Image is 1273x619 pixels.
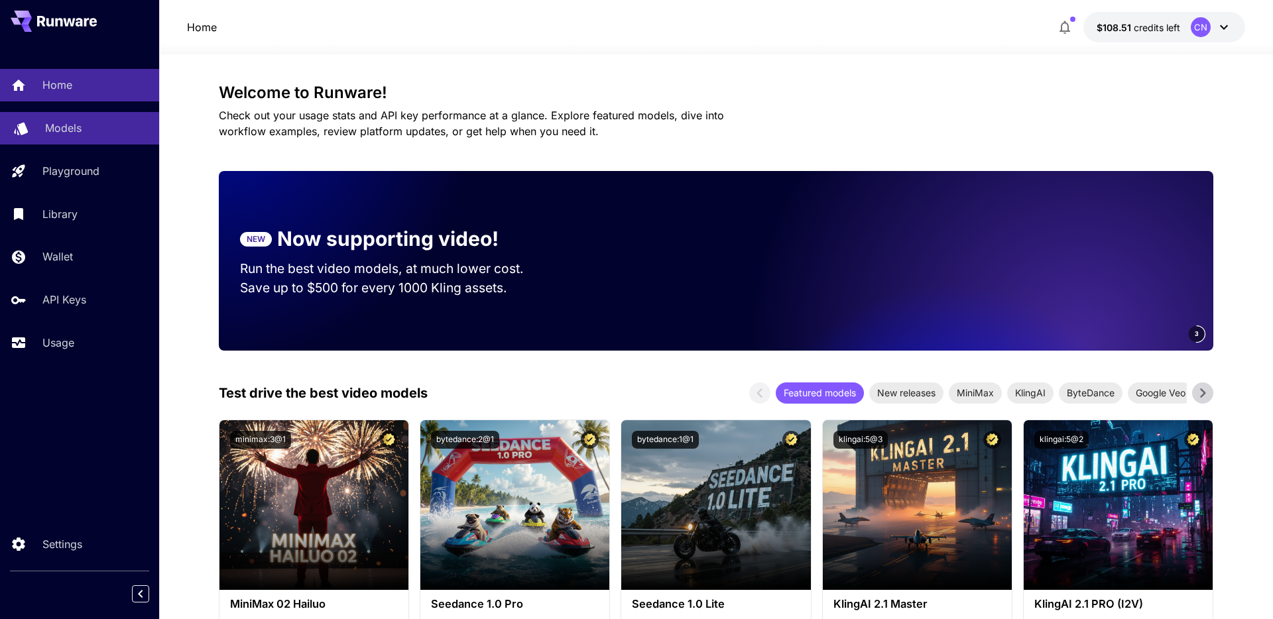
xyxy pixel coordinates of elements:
[632,431,699,449] button: bytedance:1@1
[219,383,428,403] p: Test drive the best video models
[581,431,599,449] button: Certified Model – Vetted for best performance and includes a commercial license.
[42,536,82,552] p: Settings
[1059,382,1122,404] div: ByteDance
[869,386,943,400] span: New releases
[42,292,86,308] p: API Keys
[230,598,398,610] h3: MiniMax 02 Hailuo
[219,84,1213,102] h3: Welcome to Runware!
[776,386,864,400] span: Featured models
[219,420,408,590] img: alt
[1191,17,1211,37] div: CN
[247,233,265,245] p: NEW
[1034,431,1089,449] button: klingai:5@2
[42,77,72,93] p: Home
[230,431,291,449] button: minimax:3@1
[1128,382,1193,404] div: Google Veo
[142,582,159,606] div: Collapse sidebar
[420,420,609,590] img: alt
[240,259,549,278] p: Run the best video models, at much lower cost.
[45,120,82,136] p: Models
[431,598,599,610] h3: Seedance 1.0 Pro
[869,382,943,404] div: New releases
[187,19,217,35] a: Home
[1007,386,1054,400] span: KlingAI
[132,585,149,602] button: Collapse sidebar
[949,382,1002,404] div: MiniMax
[621,420,810,590] img: alt
[1024,420,1213,590] img: alt
[833,598,1001,610] h3: KlingAI 2.1 Master
[983,431,1001,449] button: Certified Model – Vetted for best performance and includes a commercial license.
[187,19,217,35] nav: breadcrumb
[1097,22,1134,33] span: $108.51
[1083,12,1245,42] button: $108.511CN
[240,278,549,298] p: Save up to $500 for every 1000 Kling assets.
[42,206,78,222] p: Library
[1007,382,1054,404] div: KlingAI
[1128,386,1193,400] span: Google Veo
[632,598,800,610] h3: Seedance 1.0 Lite
[42,335,74,351] p: Usage
[219,109,724,138] span: Check out your usage stats and API key performance at a glance. Explore featured models, dive int...
[380,431,398,449] button: Certified Model – Vetted for best performance and includes a commercial license.
[1059,386,1122,400] span: ByteDance
[431,431,499,449] button: bytedance:2@1
[1034,598,1202,610] h3: KlingAI 2.1 PRO (I2V)
[833,431,888,449] button: klingai:5@3
[1195,329,1199,339] span: 3
[42,163,99,179] p: Playground
[949,386,1002,400] span: MiniMax
[1184,431,1202,449] button: Certified Model – Vetted for best performance and includes a commercial license.
[1134,22,1180,33] span: credits left
[277,224,499,254] p: Now supporting video!
[823,420,1012,590] img: alt
[782,431,800,449] button: Certified Model – Vetted for best performance and includes a commercial license.
[42,249,73,264] p: Wallet
[1097,21,1180,34] div: $108.511
[776,382,864,404] div: Featured models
